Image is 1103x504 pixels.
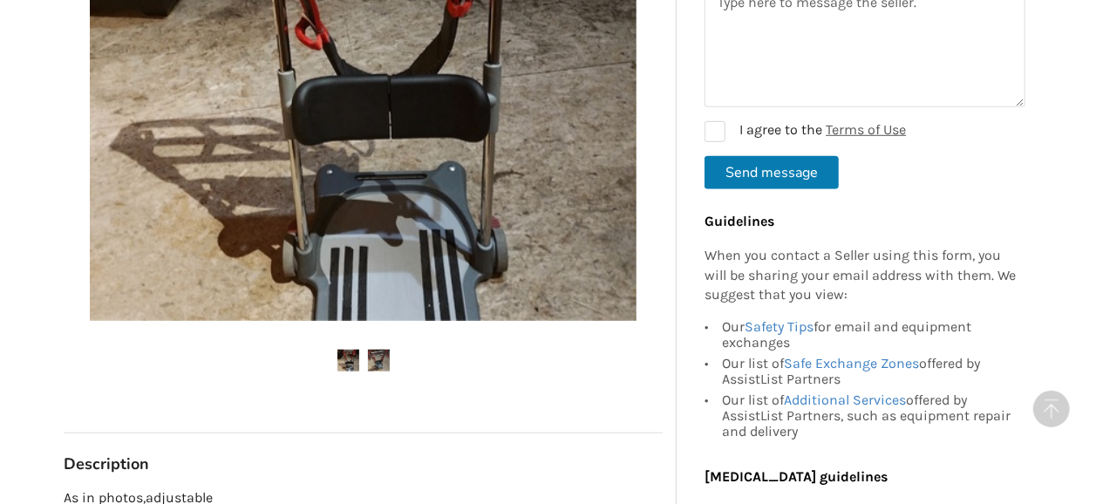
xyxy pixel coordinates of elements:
[337,350,359,371] img: molift-mechanical floor lift-transfer aids-other-assistlist-listing
[722,320,1017,354] div: Our for email and equipment exchanges
[705,213,774,229] b: Guidelines
[784,392,906,409] a: Additional Services
[705,121,906,142] label: I agree to the
[784,356,919,372] a: Safe Exchange Zones
[368,350,390,371] img: molift-mechanical floor lift-transfer aids-other-assistlist-listing
[705,469,888,486] b: [MEDICAL_DATA] guidelines
[745,319,814,336] a: Safety Tips
[64,454,663,474] h3: Description
[826,121,906,138] a: Terms of Use
[705,156,839,189] button: Send message
[722,391,1017,440] div: Our list of offered by AssistList Partners, such as equipment repair and delivery
[705,246,1017,306] p: When you contact a Seller using this form, you will be sharing your email address with them. We s...
[722,354,1017,391] div: Our list of offered by AssistList Partners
